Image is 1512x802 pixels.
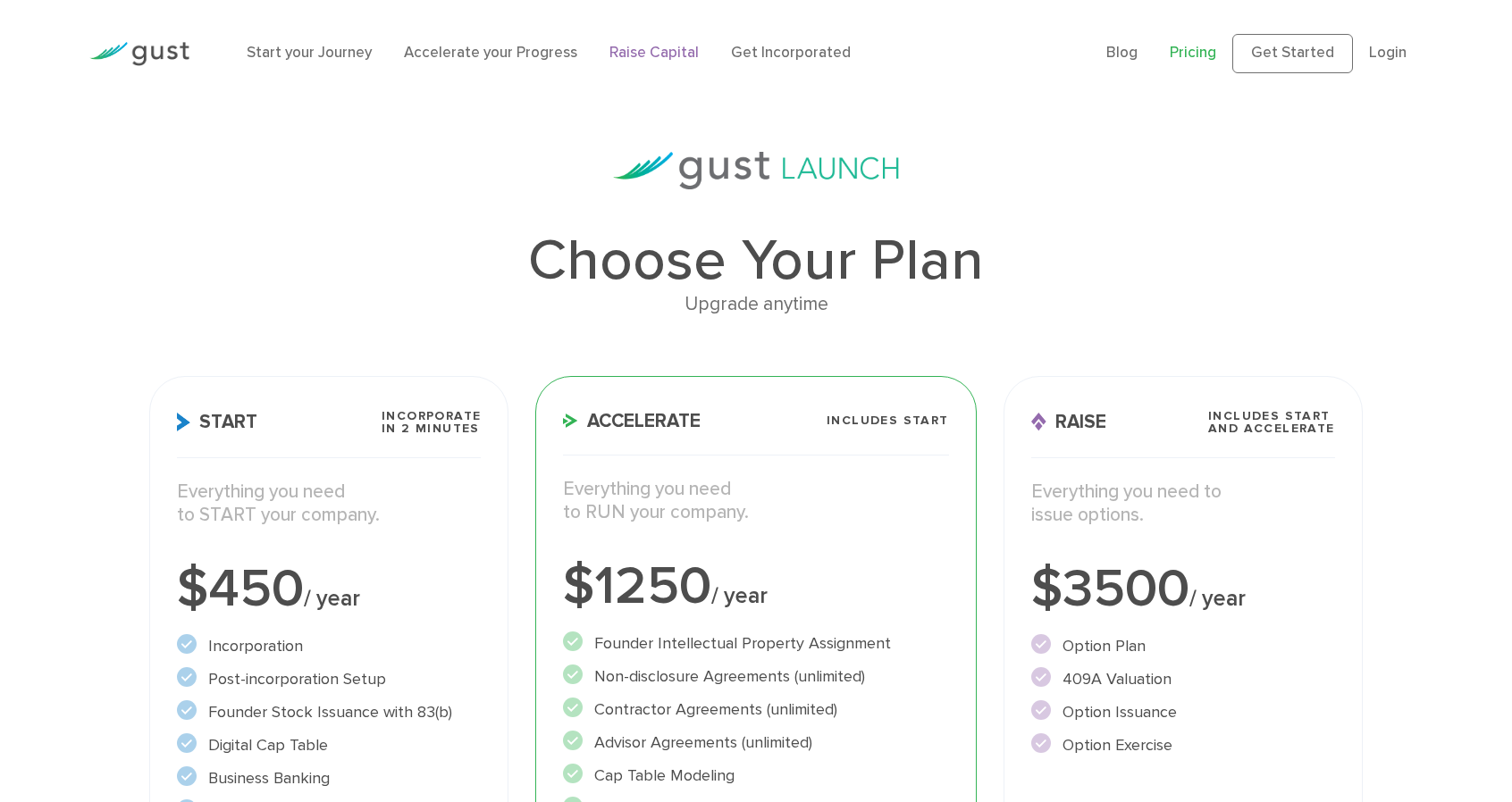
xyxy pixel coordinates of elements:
[1031,480,1335,528] p: Everything you need to issue options.
[177,413,190,431] img: Start Icon X2
[1031,634,1335,658] li: Option Plan
[563,412,701,430] span: Accelerate
[1208,410,1335,435] span: Includes START and ACCELERATE
[1031,667,1335,691] li: 409A Valuation
[711,582,768,609] span: / year
[1232,34,1353,73] a: Get Started
[731,44,851,62] a: Get Incorporated
[1031,733,1335,757] li: Option Exercise
[177,413,257,431] span: Start
[1031,563,1335,616] div: $3500
[1369,44,1407,62] a: Login
[563,764,948,788] li: Cap Table Modeling
[563,631,948,656] li: Founder Intellectual Property Assignment
[177,733,481,757] li: Digital Cap Table
[177,634,481,658] li: Incorporation
[1031,413,1046,431] img: Raise Icon
[1031,700,1335,724] li: Option Issuance
[1189,585,1246,612] span: / year
[89,42,189,66] img: Gust Logo
[149,232,1362,289] h1: Choose Your Plan
[827,414,949,427] span: Includes START
[177,700,481,724] li: Founder Stock Issuance with 83(b)
[382,410,481,435] span: Incorporate in 2 Minutes
[177,667,481,691] li: Post-incorporation Setup
[563,664,948,689] li: Non-disclosure Agreements (unlimited)
[563,478,948,525] p: Everything you need to RUN your company.
[177,766,481,790] li: Business Banking
[613,152,899,189] img: gust-launch-logos.svg
[563,560,948,614] div: $1250
[563,698,948,722] li: Contractor Agreements (unlimited)
[177,480,481,528] p: Everything you need to START your company.
[1106,44,1138,62] a: Blog
[247,44,372,62] a: Start your Journey
[1031,413,1106,431] span: Raise
[149,289,1362,320] div: Upgrade anytime
[563,414,578,428] img: Accelerate Icon
[177,563,481,616] div: $450
[563,731,948,755] li: Advisor Agreements (unlimited)
[1170,44,1216,62] a: Pricing
[404,44,577,62] a: Accelerate your Progress
[609,44,699,62] a: Raise Capital
[304,585,360,612] span: / year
